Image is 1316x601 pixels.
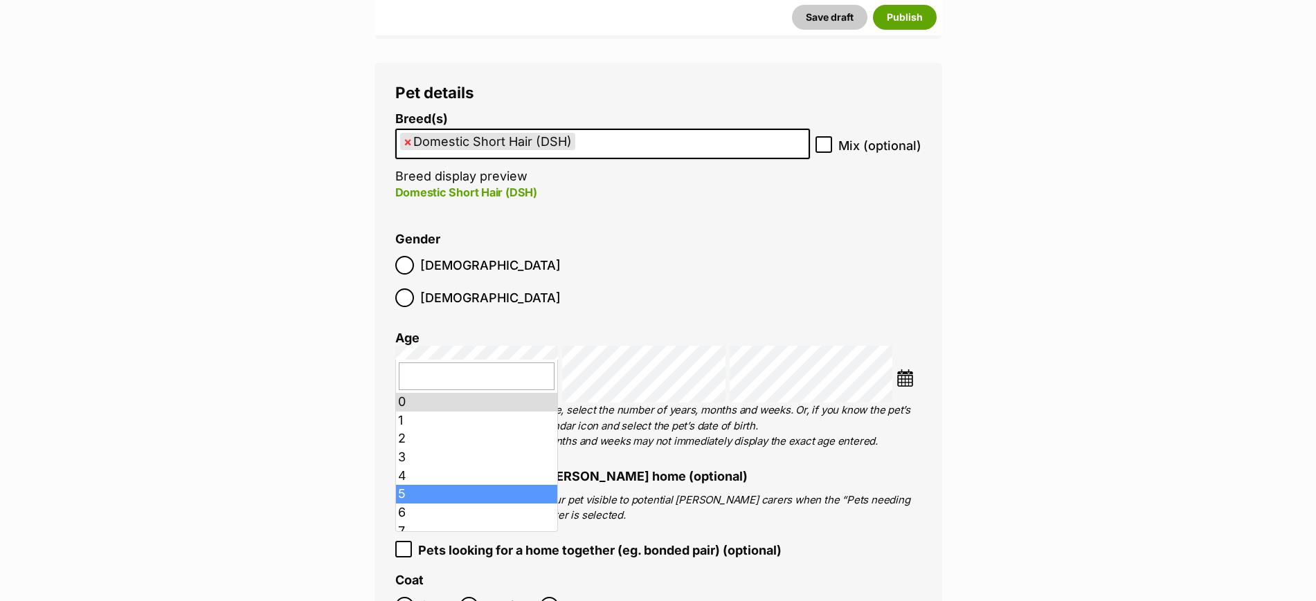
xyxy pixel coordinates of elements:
[395,184,810,201] p: Domestic Short Hair (DSH)
[896,369,914,387] img: ...
[395,331,420,345] label: Age
[400,133,575,150] li: Domestic Short Hair (DSH)
[396,522,558,541] li: 7
[418,467,748,486] span: Pet is also seeking a [PERSON_NAME] home (optional)
[395,112,810,215] li: Breed display preview
[396,393,558,412] li: 0
[838,136,921,155] span: Mix (optional)
[404,133,412,150] span: ×
[792,5,867,30] button: Save draft
[420,256,561,275] span: [DEMOGRAPHIC_DATA]
[395,232,440,247] label: Gender
[418,541,782,560] span: Pets looking for a home together (eg. bonded pair) (optional)
[395,573,424,588] label: Coat
[396,429,558,448] li: 2
[396,467,558,486] li: 4
[420,288,561,307] span: [DEMOGRAPHIC_DATA]
[396,448,558,467] li: 3
[396,412,558,430] li: 1
[396,485,558,503] li: 5
[395,403,921,450] p: To enter the pet’s approximate age, select the number of years, months and weeks. Or, if you know...
[396,503,558,522] li: 6
[873,5,937,30] button: Publish
[395,112,810,127] label: Breed(s)
[395,83,474,102] span: Pet details
[395,492,921,524] p: Selecting this option will make your pet visible to potential [PERSON_NAME] carers when the “Pets...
